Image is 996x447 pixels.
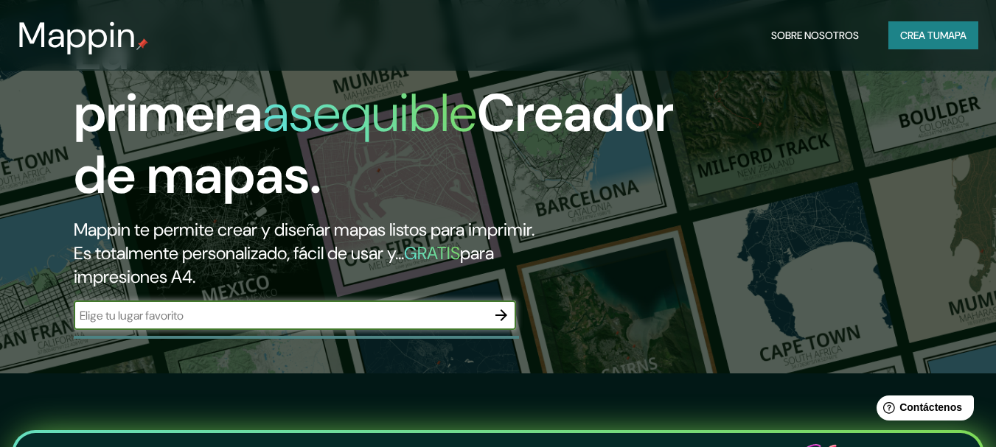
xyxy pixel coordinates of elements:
[765,21,865,49] button: Sobre nosotros
[74,242,494,288] font: para impresiones A4.
[404,242,460,264] font: GRATIS
[262,79,477,147] font: asequible
[74,17,262,147] font: La primera
[888,21,978,49] button: Crea tumapa
[74,218,534,241] font: Mappin te permite crear y diseñar mapas listos para imprimir.
[900,29,940,42] font: Crea tu
[74,307,487,324] input: Elige tu lugar favorito
[74,79,674,209] font: Creador de mapas.
[940,29,967,42] font: mapa
[865,390,980,431] iframe: Lanzador de widgets de ayuda
[74,242,404,264] font: Es totalmente personalizado, fácil de usar y...
[771,29,859,42] font: Sobre nosotros
[136,38,148,50] img: pin de mapeo
[18,12,136,58] font: Mappin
